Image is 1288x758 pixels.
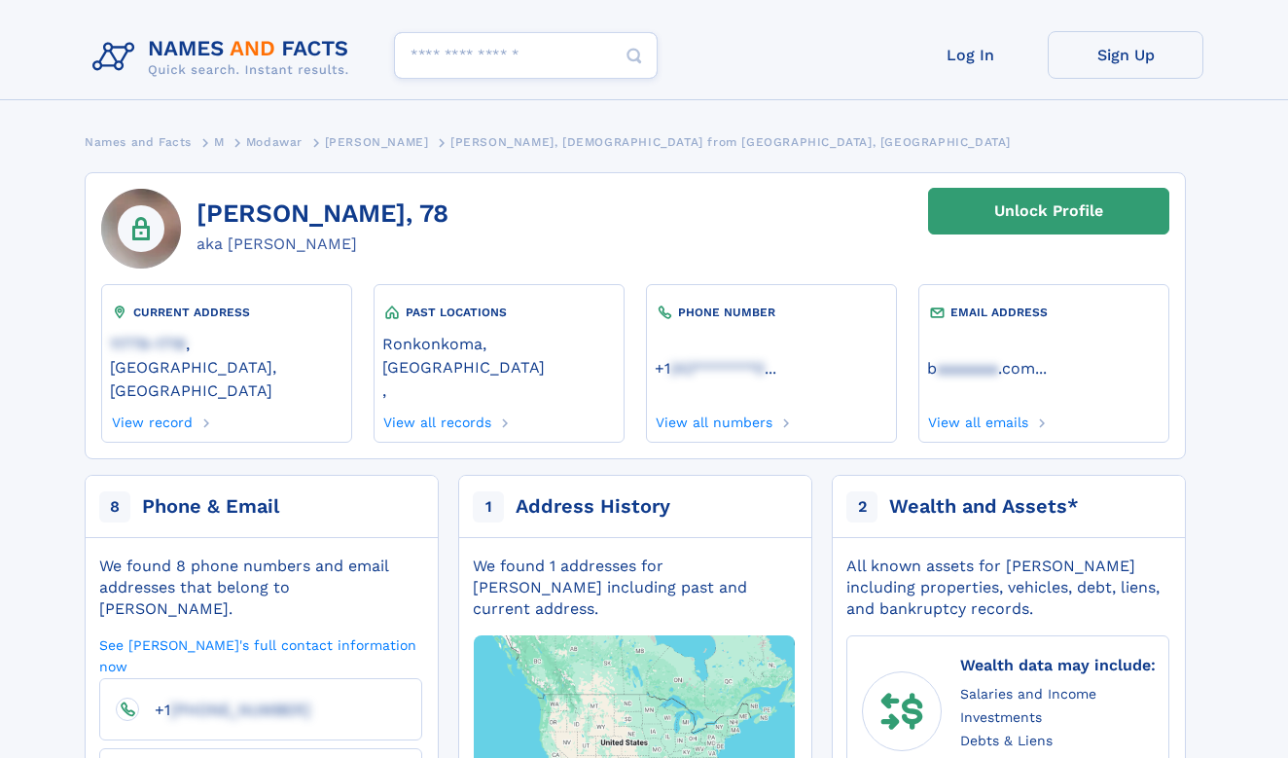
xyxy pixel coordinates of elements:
[110,409,193,430] a: View record
[99,491,130,523] span: 8
[516,493,670,521] div: Address History
[110,335,186,353] span: 11779-1719
[473,491,504,523] span: 1
[382,303,616,322] div: PAST LOCATIONS
[871,680,933,742] img: wealth
[197,233,448,256] div: aka [PERSON_NAME]
[927,359,1161,378] a: ...
[394,32,658,79] input: search input
[246,135,303,149] span: Modawar
[139,700,310,718] a: +1[PHONE_NUMBER]
[382,409,492,430] a: View all records
[214,129,225,154] a: M
[655,303,888,322] div: PHONE NUMBER
[960,706,1042,727] a: Investments
[960,652,1156,678] div: Wealth data may include:
[382,322,616,409] div: ,
[927,303,1161,322] div: EMAIL ADDRESS
[846,491,877,523] span: 2
[994,189,1103,234] div: Unlock Profile
[85,31,365,84] img: Logo Names and Facts
[846,556,1169,620] div: All known assets for [PERSON_NAME] including properties, vehicles, debt, liens, and bankruptcy re...
[892,31,1048,79] a: Log In
[382,333,616,377] a: Ronkonkoma, [GEOGRAPHIC_DATA]
[99,635,422,675] a: See [PERSON_NAME]'s full contact information now
[110,333,343,400] a: 11779-1719, [GEOGRAPHIC_DATA], [GEOGRAPHIC_DATA]
[214,135,225,149] span: M
[110,303,343,322] div: CURRENT ADDRESS
[928,188,1169,235] a: Unlock Profile
[473,556,796,620] div: We found 1 addresses for [PERSON_NAME] including past and current address.
[325,135,429,149] span: [PERSON_NAME]
[927,357,1035,378] a: baaaaaaa.com
[611,32,658,80] button: Search Button
[170,701,310,719] span: [PHONE_NUMBER]
[655,409,773,430] a: View all numbers
[246,129,303,154] a: Modawar
[1048,31,1203,79] a: Sign Up
[960,683,1096,704] a: Salaries and Income
[325,129,429,154] a: [PERSON_NAME]
[889,493,1079,521] div: Wealth and Assets*
[142,493,279,521] div: Phone & Email
[197,199,448,229] h1: [PERSON_NAME], 78
[927,409,1029,430] a: View all emails
[85,129,192,154] a: Names and Facts
[655,359,888,378] a: ...
[937,359,998,378] span: aaaaaaa
[99,556,422,620] div: We found 8 phone numbers and email addresses that belong to [PERSON_NAME].
[450,135,1011,149] span: [PERSON_NAME], [DEMOGRAPHIC_DATA] from [GEOGRAPHIC_DATA], [GEOGRAPHIC_DATA]
[960,730,1053,750] a: Debts & Liens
